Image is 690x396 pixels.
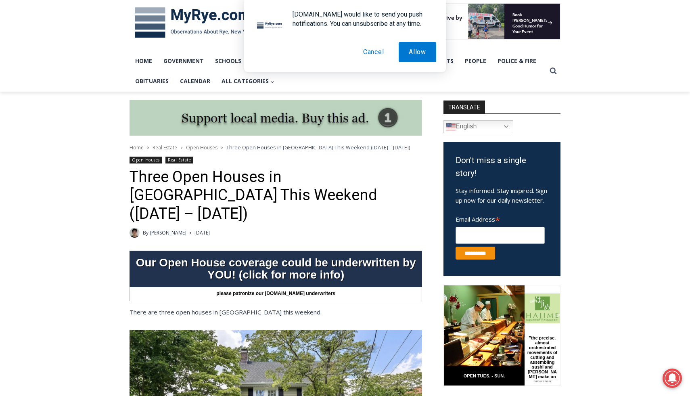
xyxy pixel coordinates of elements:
[399,42,436,62] button: Allow
[2,83,79,114] span: Open Tues. - Sun. [PHONE_NUMBER]
[194,78,391,101] a: Intern @ [DOMAIN_NAME]
[456,186,548,205] p: Stay informed. Stay inspired. Sign up now for our daily newsletter.
[143,229,148,237] span: By
[456,211,545,226] label: Email Address
[286,10,436,28] div: [DOMAIN_NAME] would like to send you push notifications. You can unsubscribe at any time.
[130,287,422,301] div: please patronize our [DOMAIN_NAME] underwriters
[254,10,286,42] img: notification icon
[130,71,174,91] a: Obituaries
[147,145,149,151] span: >
[130,228,140,238] img: Patel, Devan - bio cropped 200x200
[194,229,210,237] time: [DATE]
[130,100,422,136] img: support local media, buy this ad
[130,253,422,285] div: Our Open House coverage could be underwritten by YOU! (click for more info)
[0,81,81,101] a: Open Tues. - Sun. [PHONE_NUMBER]
[53,10,199,26] div: Book [PERSON_NAME]'s Good Humor for Your Drive by Birthday
[153,144,177,151] a: Real Estate
[353,42,394,62] button: Cancel
[195,0,244,37] img: s_800_d653096d-cda9-4b24-94f4-9ae0c7afa054.jpeg
[130,143,422,151] nav: Breadcrumbs
[216,71,280,91] button: Child menu of All Categories
[186,144,217,151] a: Open Houses
[83,50,115,96] div: "the precise, almost orchestrated movements of cutting and assembling sushi and [PERSON_NAME] mak...
[446,122,456,132] img: en
[221,145,223,151] span: >
[443,120,513,133] a: English
[240,2,291,37] a: Book [PERSON_NAME]'s Good Humor for Your Event
[165,157,193,163] a: Real Estate
[211,80,374,98] span: Intern @ [DOMAIN_NAME]
[226,144,410,151] span: Three Open Houses in [GEOGRAPHIC_DATA] This Weekend ([DATE] – [DATE])
[130,144,144,151] a: Home
[456,154,548,180] h3: Don't miss a single story!
[180,145,183,151] span: >
[174,71,216,91] a: Calendar
[130,308,322,316] span: There are three open houses in [GEOGRAPHIC_DATA] this weekend.
[443,101,485,113] strong: TRANSLATE
[130,168,422,223] h1: Three Open Houses in [GEOGRAPHIC_DATA] This Weekend ([DATE] – [DATE])
[130,157,162,163] a: Open Houses
[204,0,381,78] div: "[PERSON_NAME] and I covered the [DATE] Parade, which was a really eye opening experience as I ha...
[150,229,186,236] a: [PERSON_NAME]
[130,251,422,301] a: Our Open House coverage could be underwritten by YOU! (click for more info) please patronize our ...
[246,8,281,31] h4: Book [PERSON_NAME]'s Good Humor for Your Event
[130,228,140,238] a: Author image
